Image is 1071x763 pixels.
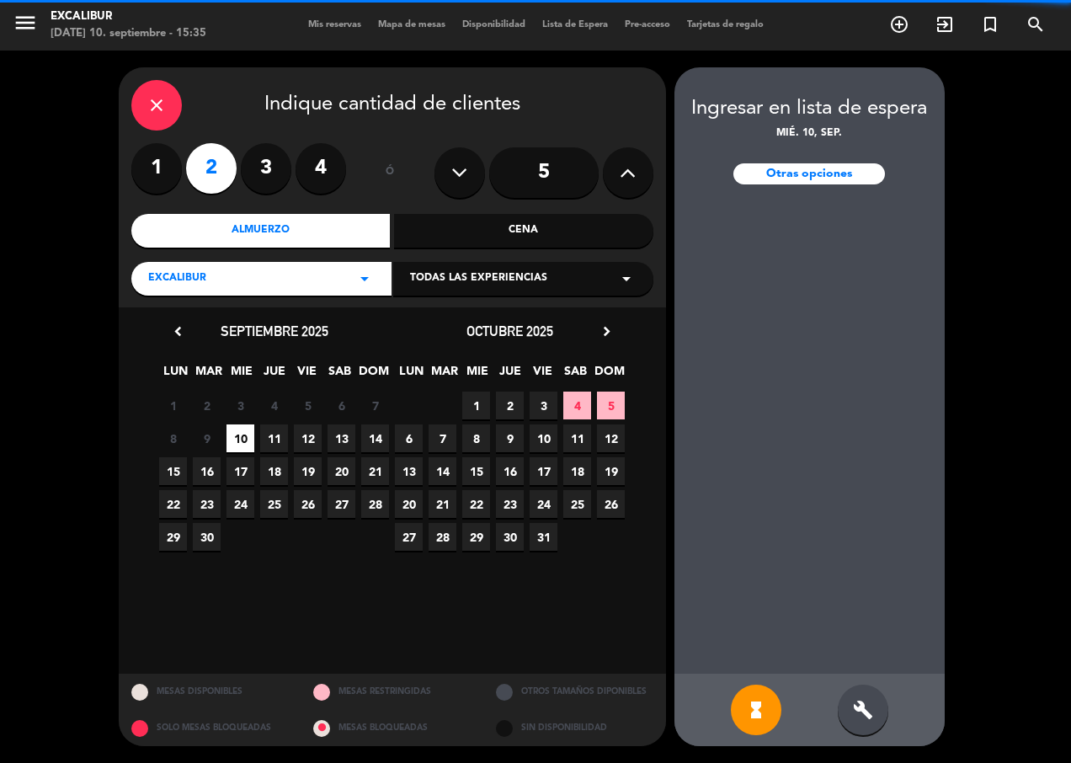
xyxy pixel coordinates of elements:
[169,323,187,340] i: chevron_left
[294,424,322,452] span: 12
[159,392,187,419] span: 1
[328,392,355,419] span: 6
[496,392,524,419] span: 2
[563,392,591,419] span: 4
[496,424,524,452] span: 9
[301,674,483,710] div: MESAS RESTRINGIDAS
[597,424,625,452] span: 12
[496,457,524,485] span: 16
[226,490,254,518] span: 24
[395,523,423,551] span: 27
[594,361,622,389] span: DOM
[193,490,221,518] span: 23
[193,392,221,419] span: 2
[328,424,355,452] span: 13
[530,424,557,452] span: 10
[159,523,187,551] span: 29
[227,361,255,389] span: MIE
[462,392,490,419] span: 1
[530,490,557,518] span: 24
[674,125,945,142] div: mié. 10, sep.
[159,457,187,485] span: 15
[361,457,389,485] span: 21
[294,392,322,419] span: 5
[119,710,301,746] div: SOLO MESAS BLOQUEADAS
[395,424,423,452] span: 6
[496,361,524,389] span: JUE
[429,424,456,452] span: 7
[328,490,355,518] span: 27
[530,392,557,419] span: 3
[462,523,490,551] span: 29
[616,20,679,29] span: Pre-acceso
[159,490,187,518] span: 22
[466,323,553,339] span: octubre 2025
[483,710,666,746] div: SIN DISPONIBILIDAD
[226,457,254,485] span: 17
[147,95,167,115] i: close
[131,143,182,194] label: 1
[463,361,491,389] span: MIE
[534,20,616,29] span: Lista de Espera
[496,523,524,551] span: 30
[563,457,591,485] span: 18
[260,361,288,389] span: JUE
[260,424,288,452] span: 11
[359,361,386,389] span: DOM
[148,270,206,287] span: Excalibur
[226,424,254,452] span: 10
[186,143,237,194] label: 2
[679,20,772,29] span: Tarjetas de regalo
[935,14,955,35] i: exit_to_app
[370,20,454,29] span: Mapa de mesas
[429,457,456,485] span: 14
[733,163,885,184] div: Otras opciones
[363,143,418,202] div: ó
[294,490,322,518] span: 26
[1026,14,1046,35] i: search
[410,270,547,287] span: Todas las experiencias
[361,490,389,518] span: 28
[260,490,288,518] span: 25
[301,710,483,746] div: MESAS BLOQUEADAS
[530,523,557,551] span: 31
[241,143,291,194] label: 3
[674,93,945,125] div: Ingresar en lista de espera
[131,214,391,248] div: Almuerzo
[454,20,534,29] span: Disponibilidad
[562,361,589,389] span: SAB
[430,361,458,389] span: MAR
[226,392,254,419] span: 3
[462,457,490,485] span: 15
[328,457,355,485] span: 20
[597,457,625,485] span: 19
[293,361,321,389] span: VIE
[193,523,221,551] span: 30
[51,25,206,42] div: [DATE] 10. septiembre - 15:35
[395,457,423,485] span: 13
[597,392,625,419] span: 5
[326,361,354,389] span: SAB
[361,424,389,452] span: 14
[119,674,301,710] div: MESAS DISPONIBLES
[980,14,1000,35] i: turned_in_not
[853,700,873,720] i: build
[889,14,909,35] i: add_circle_outline
[616,269,637,289] i: arrow_drop_down
[483,674,666,710] div: OTROS TAMAÑOS DIPONIBLES
[598,323,615,340] i: chevron_right
[530,457,557,485] span: 17
[193,424,221,452] span: 9
[51,8,206,25] div: Excalibur
[354,269,375,289] i: arrow_drop_down
[131,80,653,131] div: Indique cantidad de clientes
[260,457,288,485] span: 18
[462,490,490,518] span: 22
[529,361,557,389] span: VIE
[294,457,322,485] span: 19
[746,700,766,720] i: hourglass_full
[13,10,38,41] button: menu
[162,361,189,389] span: LUN
[361,392,389,419] span: 7
[397,361,425,389] span: LUN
